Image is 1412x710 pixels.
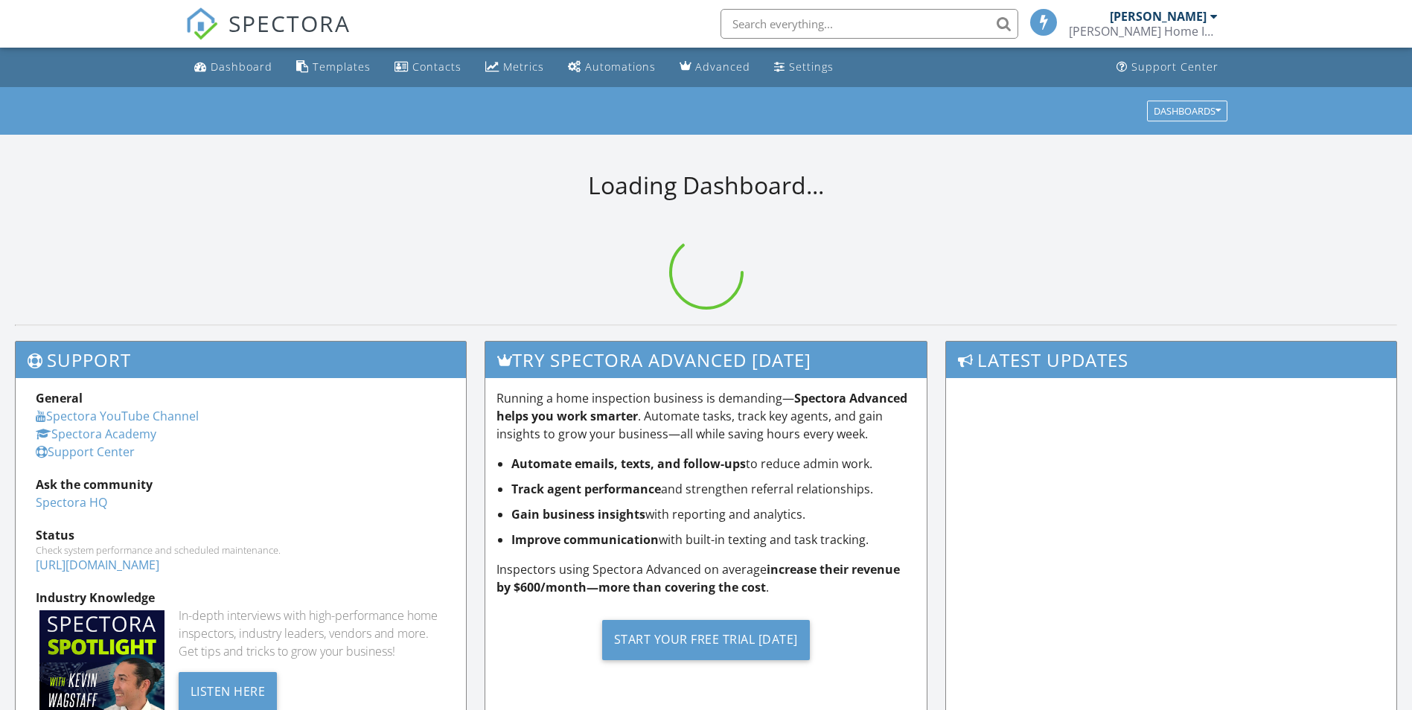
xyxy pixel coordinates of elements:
[768,54,840,81] a: Settings
[602,620,810,660] div: Start Your Free Trial [DATE]
[1154,106,1221,116] div: Dashboards
[36,494,107,511] a: Spectora HQ
[479,54,550,81] a: Metrics
[36,426,156,442] a: Spectora Academy
[36,390,83,406] strong: General
[585,60,656,74] div: Automations
[36,526,446,544] div: Status
[389,54,467,81] a: Contacts
[36,557,159,573] a: [URL][DOMAIN_NAME]
[721,9,1018,39] input: Search everything...
[36,444,135,460] a: Support Center
[1069,24,1218,39] div: Brosnan Home Inspections LLC
[789,60,834,74] div: Settings
[36,476,446,493] div: Ask the community
[313,60,371,74] div: Templates
[496,390,907,424] strong: Spectora Advanced helps you work smarter
[229,7,351,39] span: SPECTORA
[496,560,916,596] p: Inspectors using Spectora Advanced on average .
[511,505,916,523] li: with reporting and analytics.
[36,408,199,424] a: Spectora YouTube Channel
[188,54,278,81] a: Dashboard
[511,455,916,473] li: to reduce admin work.
[674,54,756,81] a: Advanced
[36,544,446,556] div: Check system performance and scheduled maintenance.
[412,60,461,74] div: Contacts
[185,7,218,40] img: The Best Home Inspection Software - Spectora
[485,342,927,378] h3: Try spectora advanced [DATE]
[511,531,659,548] strong: Improve communication
[185,20,351,51] a: SPECTORA
[511,531,916,549] li: with built-in texting and task tracking.
[946,342,1396,378] h3: Latest Updates
[562,54,662,81] a: Automations (Basic)
[511,506,645,522] strong: Gain business insights
[496,561,900,595] strong: increase their revenue by $600/month—more than covering the cost
[511,480,916,498] li: and strengthen referral relationships.
[511,481,661,497] strong: Track agent performance
[496,608,916,671] a: Start Your Free Trial [DATE]
[496,389,916,443] p: Running a home inspection business is demanding— . Automate tasks, track key agents, and gain ins...
[1111,54,1224,81] a: Support Center
[290,54,377,81] a: Templates
[179,682,278,699] a: Listen Here
[1110,9,1207,24] div: [PERSON_NAME]
[16,342,466,378] h3: Support
[1131,60,1218,74] div: Support Center
[1147,100,1227,121] button: Dashboards
[36,589,446,607] div: Industry Knowledge
[179,607,446,660] div: In-depth interviews with high-performance home inspectors, industry leaders, vendors and more. Ge...
[695,60,750,74] div: Advanced
[211,60,272,74] div: Dashboard
[511,455,746,472] strong: Automate emails, texts, and follow-ups
[503,60,544,74] div: Metrics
